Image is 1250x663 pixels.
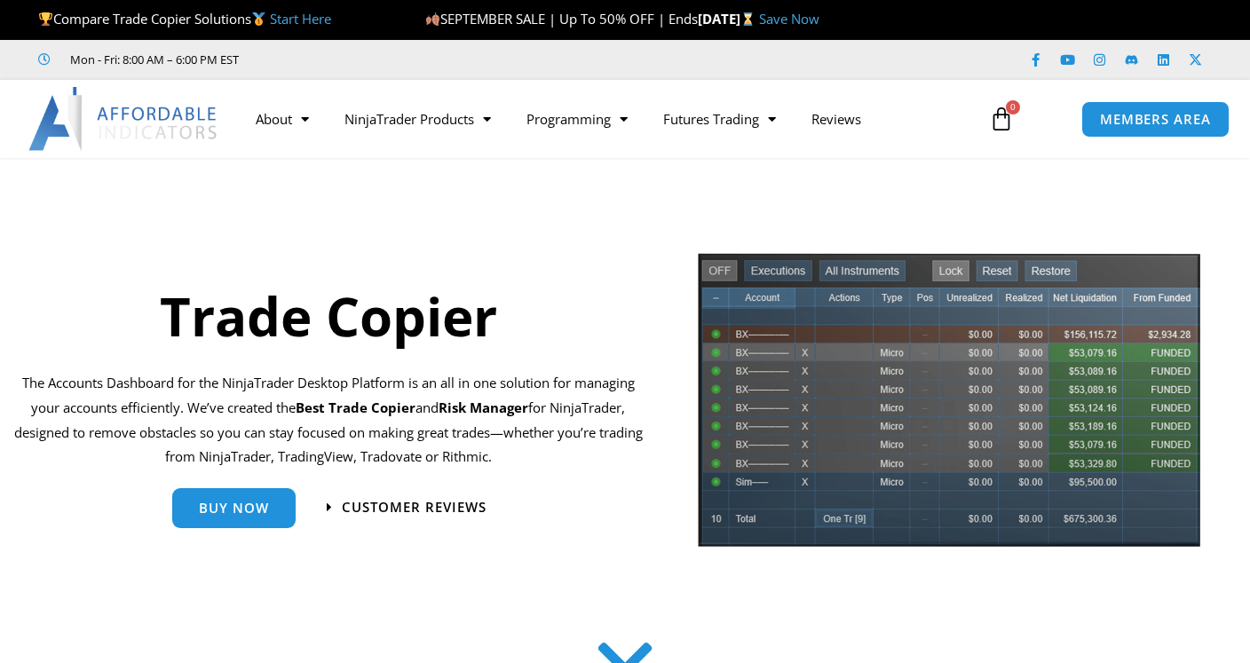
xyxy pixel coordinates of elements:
a: MEMBERS AREA [1081,101,1230,138]
span: Customer Reviews [342,501,487,514]
a: Save Now [759,10,819,28]
h1: Trade Copier [13,279,643,353]
strong: Risk Manager [439,399,528,416]
iframe: Customer reviews powered by Trustpilot [264,51,530,68]
p: The Accounts Dashboard for the NinjaTrader Desktop Platform is an all in one solution for managin... [13,371,643,470]
span: Mon - Fri: 8:00 AM – 6:00 PM EST [66,49,239,70]
a: Buy Now [172,488,296,528]
b: Best Trade Copier [296,399,415,416]
span: Compare Trade Copier Solutions [38,10,331,28]
a: Customer Reviews [327,501,487,514]
span: 0 [1006,100,1020,114]
a: NinjaTrader Products [327,99,509,139]
a: About [238,99,327,139]
nav: Menu [238,99,976,139]
a: Programming [509,99,645,139]
a: Start Here [270,10,331,28]
img: 🥇 [252,12,265,26]
img: 🍂 [426,12,439,26]
img: LogoAI | Affordable Indicators – NinjaTrader [28,87,219,151]
a: Futures Trading [645,99,794,139]
strong: [DATE] [698,10,759,28]
img: ⌛ [741,12,755,26]
a: 0 [962,93,1040,145]
span: SEPTEMBER SALE | Up To 50% OFF | Ends [425,10,698,28]
img: tradecopier | Affordable Indicators – NinjaTrader [696,251,1202,561]
img: 🏆 [39,12,52,26]
span: Buy Now [199,501,269,515]
a: Reviews [794,99,879,139]
span: MEMBERS AREA [1100,113,1211,126]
